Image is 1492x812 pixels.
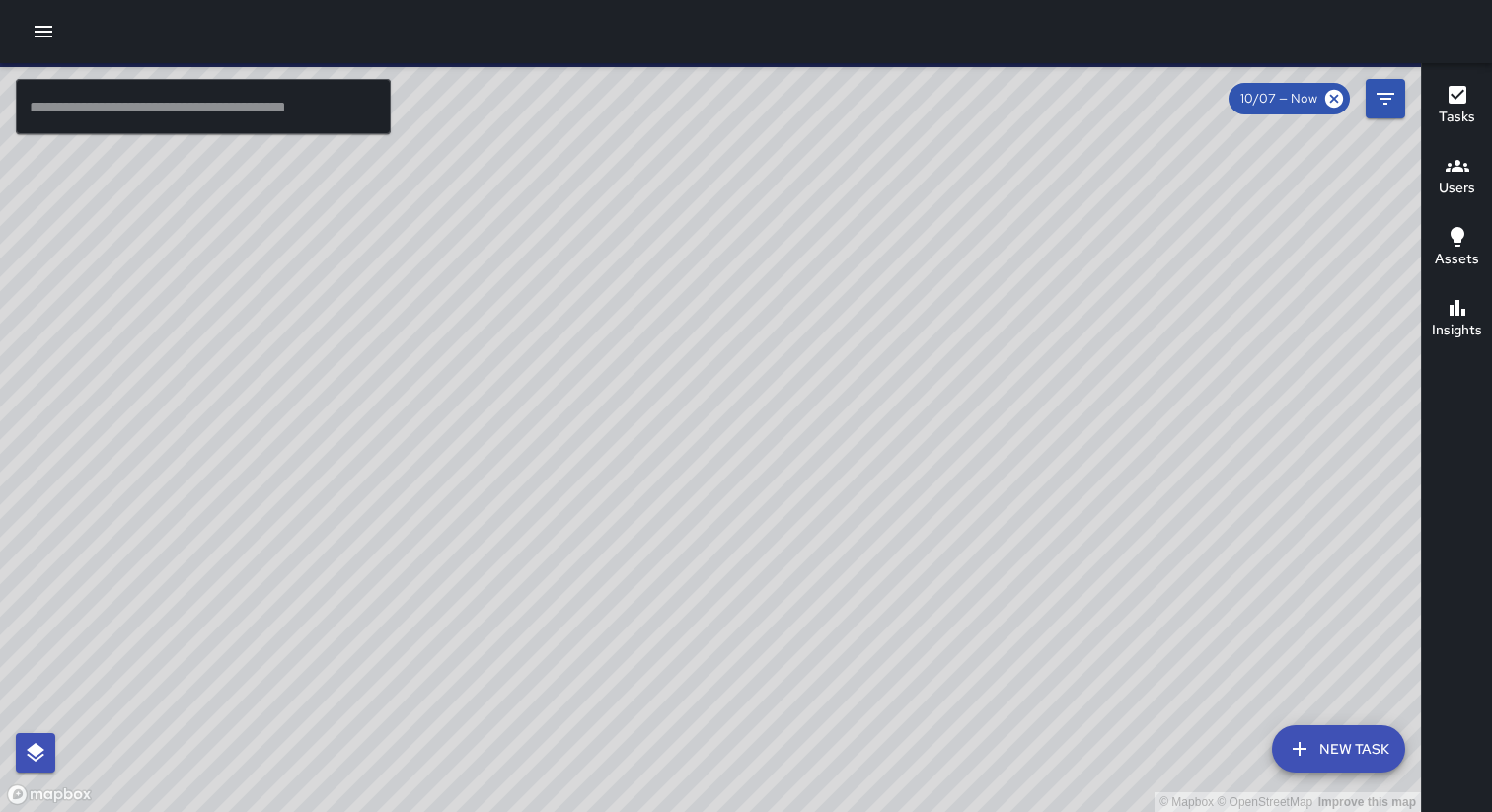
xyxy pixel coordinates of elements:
[1439,178,1475,199] h6: Users
[1366,79,1405,118] button: Filters
[1422,213,1492,284] button: Assets
[1422,142,1492,213] button: Users
[1439,107,1475,128] h6: Tasks
[1422,71,1492,142] button: Tasks
[1229,89,1329,109] span: 10/07 — Now
[1435,249,1479,270] h6: Assets
[1272,725,1405,773] button: New Task
[1432,320,1482,341] h6: Insights
[1229,83,1350,114] div: 10/07 — Now
[1422,284,1492,355] button: Insights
